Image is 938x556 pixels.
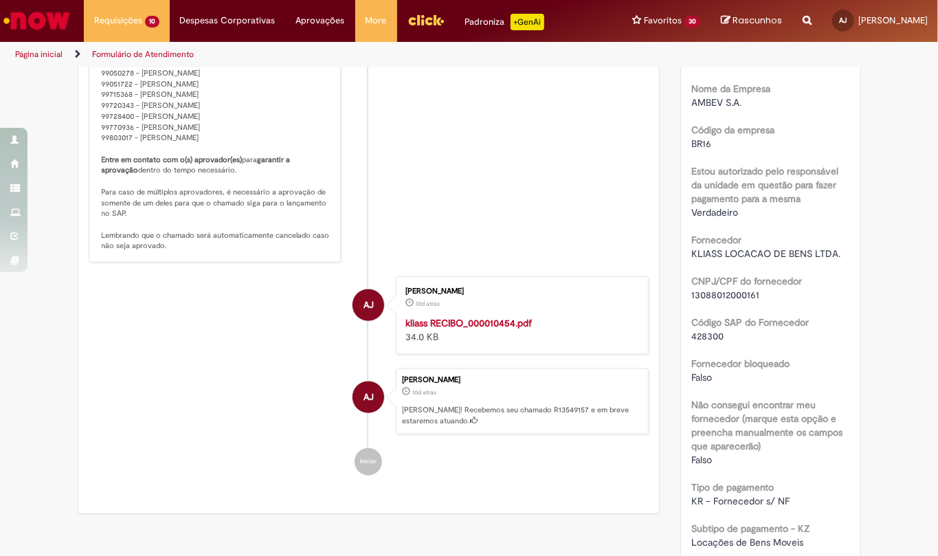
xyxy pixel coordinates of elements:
p: +GenAi [511,14,544,30]
a: Rascunhos [721,14,782,27]
ul: Trilhas de página [10,42,615,67]
time: 19/09/2025 07:57:27 [412,388,436,397]
b: CNPJ/CPF do fornecedor [691,275,802,287]
div: Antonio De Padua Rodrigues Da Silva Junior [353,381,384,413]
b: Fornecedor [691,234,741,246]
img: click_logo_yellow_360x200.png [407,10,445,30]
span: More [366,14,387,27]
span: Requisições [94,14,142,27]
b: Subtipo de pagamento - KZ [691,522,809,535]
span: 07526557002153 [691,55,763,67]
span: Locações de Bens Moveis [691,536,803,548]
b: Nome da Empresa [691,82,770,95]
span: 10d atrás [412,388,436,397]
span: 10 [145,16,159,27]
div: Antonio De Padua Rodrigues Da Silva Junior [353,289,384,321]
span: BR16 [691,137,711,150]
span: Verdadeiro [691,206,738,219]
b: Estou autorizado pelo responsável da unidade em questão para fazer pagamento para a mesma [691,165,838,205]
a: kliass RECIBO_000010454.pdf [405,317,532,329]
span: Aprovações [296,14,345,27]
span: 30 [684,16,700,27]
a: Formulário de Atendimento [92,49,194,60]
li: Antonio De Padua Rodrigues Da Silva Junior [89,368,649,434]
span: 13088012000161 [691,289,759,301]
span: KR – Fornecedor s/ NF [691,495,790,507]
b: Entre em contato com o(s) aprovador(es) [102,155,243,165]
span: AJ [364,289,374,322]
span: Falso [691,454,712,466]
span: AMBEV S.A. [691,96,741,109]
span: Falso [691,371,712,383]
b: garantir a aprovação [102,155,293,176]
div: [PERSON_NAME] [405,287,634,296]
p: [PERSON_NAME]! Recebemos seu chamado R13549157 e em breve estaremos atuando. [402,405,641,426]
b: Código SAP do Fornecedor [691,316,809,329]
p: Seu chamado teve a documentação validada e foi enviado para aprovação da(s) seguinte(s) pessoa(s)... [102,36,331,252]
b: Fornecedor bloqueado [691,357,790,370]
b: Não consegui encontrar meu fornecedor (marque esta opção e preencha manualmente os campos que apa... [691,399,842,452]
div: [PERSON_NAME] [402,376,641,384]
span: 10d atrás [416,300,440,308]
span: Rascunhos [733,14,782,27]
span: Favoritos [644,14,682,27]
span: AJ [840,16,847,25]
span: Despesas Corporativas [180,14,276,27]
time: 19/09/2025 07:57:22 [416,300,440,308]
div: 34.0 KB [405,316,634,344]
span: 428300 [691,330,724,342]
span: [PERSON_NAME] [858,14,928,26]
b: Tipo de pagamento [691,481,774,493]
div: Padroniza [465,14,544,30]
span: KLIASS LOCACAO DE BENS LTDA. [691,247,840,260]
span: AJ [364,381,374,414]
a: Página inicial [15,49,63,60]
b: Código da empresa [691,124,774,136]
img: ServiceNow [1,7,72,34]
